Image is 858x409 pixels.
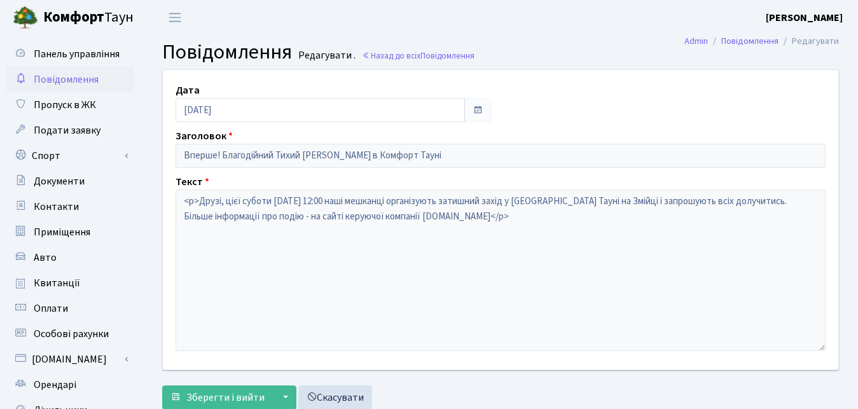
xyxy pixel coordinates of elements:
a: Назад до всіхПовідомлення [362,50,474,62]
span: Зберегти і вийти [186,391,265,405]
span: Подати заявку [34,123,100,137]
a: Оплати [6,296,134,321]
small: Редагувати . [296,50,356,62]
span: Повідомлення [34,73,99,87]
span: Повідомлення [420,50,474,62]
a: Повідомлення [721,34,778,48]
span: Повідомлення [162,38,292,67]
label: Заголовок [176,128,233,144]
a: Повідомлення [6,67,134,92]
span: Документи [34,174,85,188]
a: Документи [6,169,134,194]
label: Дата [176,83,200,98]
a: Спорт [6,143,134,169]
span: Орендарі [34,378,76,392]
button: Переключити навігацію [159,7,191,28]
b: Комфорт [43,7,104,27]
span: Таун [43,7,134,29]
a: Квитанції [6,270,134,296]
b: [PERSON_NAME] [766,11,843,25]
span: Приміщення [34,225,90,239]
a: Admin [684,34,708,48]
a: Авто [6,245,134,270]
a: [PERSON_NAME] [766,10,843,25]
li: Редагувати [778,34,839,48]
span: Квитанції [34,276,80,290]
a: Приміщення [6,219,134,245]
span: Пропуск в ЖК [34,98,96,112]
nav: breadcrumb [665,28,858,55]
span: Панель управління [34,47,120,61]
a: Панель управління [6,41,134,67]
label: Текст [176,174,209,190]
a: [DOMAIN_NAME] [6,347,134,372]
textarea: <p>Друзі, цієї суботи [DATE] 12:00 наші мешканці організують затишний захід у [GEOGRAPHIC_DATA] Т... [176,190,826,351]
a: Особові рахунки [6,321,134,347]
span: Особові рахунки [34,327,109,341]
a: Контакти [6,194,134,219]
span: Оплати [34,302,68,315]
a: Пропуск в ЖК [6,92,134,118]
a: Орендарі [6,372,134,398]
span: Контакти [34,200,79,214]
img: logo.png [13,5,38,31]
a: Подати заявку [6,118,134,143]
span: Авто [34,251,57,265]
